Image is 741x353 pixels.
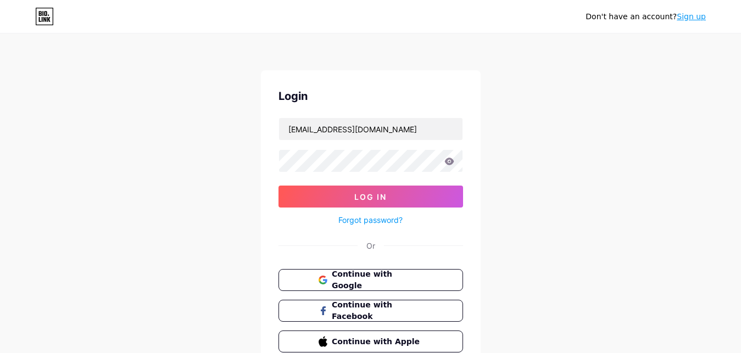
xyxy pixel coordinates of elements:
[332,336,422,348] span: Continue with Apple
[338,214,403,226] a: Forgot password?
[366,240,375,251] div: Or
[278,330,463,352] button: Continue with Apple
[279,118,463,140] input: Username
[278,88,463,104] div: Login
[278,300,463,322] button: Continue with Facebook
[586,11,706,23] div: Don't have an account?
[278,269,463,291] button: Continue with Google
[278,186,463,208] button: Log In
[332,299,422,322] span: Continue with Facebook
[354,192,387,201] span: Log In
[332,268,422,292] span: Continue with Google
[677,12,706,21] a: Sign up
